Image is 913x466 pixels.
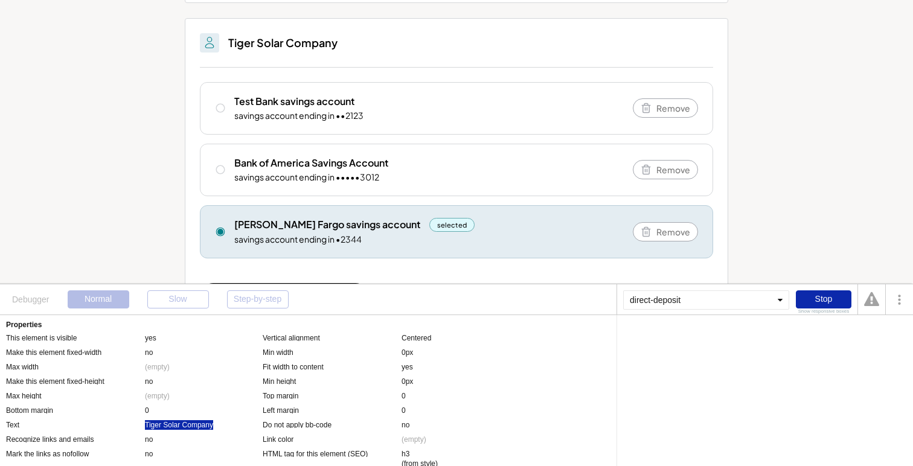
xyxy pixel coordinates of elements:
div: (empty) [145,362,170,372]
div: 0 [402,406,406,415]
div: no [145,348,153,357]
div: Mark the links as nofollow [6,449,145,457]
img: People.svg [202,36,217,50]
div: Min height [263,377,402,385]
div: no [145,449,153,459]
div: direct-deposit [623,290,789,310]
div: Top margin [263,391,402,399]
div: [PERSON_NAME] Fargo savings account [234,218,420,231]
div: no [145,377,153,386]
div: 0px [402,348,413,357]
div: savings account ending in •2344 [234,234,362,246]
div: 0 [402,391,406,401]
button: Remove [633,160,698,179]
div: yes [145,333,156,343]
div: Max height [6,391,145,399]
div: no [145,435,153,444]
div: 0px [402,377,413,386]
div: Make this element fixed-width [6,348,145,356]
div: Do not apply bb-code [263,420,402,428]
div: This element is visible [6,333,145,341]
div: Bank of America Savings Account [234,156,388,170]
div: (empty) [145,391,170,401]
div: Fit width to content [263,362,402,370]
div: Properties [6,321,610,328]
div: Make this element fixed-height [6,377,145,385]
div: Recognize links and emails [6,435,145,442]
div: yes [402,362,413,372]
div: selected [429,218,475,232]
button: Remove [633,98,698,118]
div: Link color [263,435,402,442]
div: HTML tag for this element (SEO) [263,449,402,457]
span: Remove [656,165,690,174]
div: Max width [6,362,145,370]
div: Stop [796,290,851,308]
div: 0 [145,406,149,415]
div: Vertical alignment [263,333,402,341]
button: Add Another Bank Account [200,283,369,310]
div: Left margin [263,406,402,413]
div: Centered [402,333,431,343]
span: Remove [656,104,690,112]
div: Bottom margin [6,406,145,413]
div: Test Bank savings account [234,95,354,108]
div: savings account ending in •••••3012 [234,171,379,184]
span: Remove [656,228,690,236]
div: no [402,420,409,430]
div: Min width [263,348,402,356]
div: Text [6,420,145,428]
div: (empty) [402,435,426,444]
div: savings account ending in ••2123 [234,110,364,122]
div: Tiger Solar Company [145,420,213,430]
button: Remove [633,222,698,241]
h3: Tiger Solar Company [228,36,338,49]
div: Show responsive boxes [796,309,851,314]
